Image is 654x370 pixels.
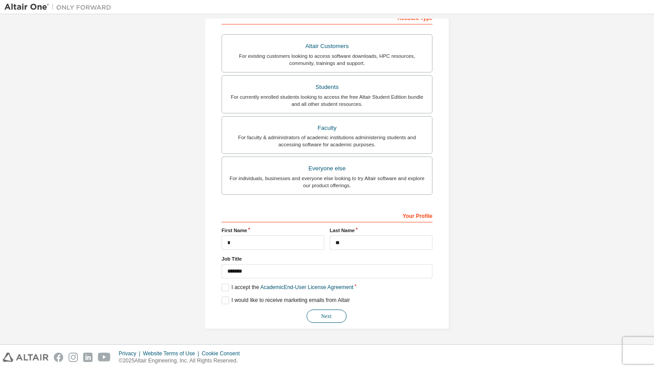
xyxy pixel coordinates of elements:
[98,353,111,362] img: youtube.svg
[227,122,427,134] div: Faculty
[202,350,245,357] div: Cookie Consent
[227,52,427,67] div: For existing customers looking to access software downloads, HPC resources, community, trainings ...
[69,353,78,362] img: instagram.svg
[227,162,427,175] div: Everyone else
[227,81,427,93] div: Students
[222,255,432,262] label: Job Title
[222,284,353,291] label: I accept the
[83,353,93,362] img: linkedin.svg
[119,350,143,357] div: Privacy
[3,353,48,362] img: altair_logo.svg
[222,208,432,222] div: Your Profile
[227,134,427,148] div: For faculty & administrators of academic institutions administering students and accessing softwa...
[260,284,353,290] a: Academic End-User License Agreement
[54,353,63,362] img: facebook.svg
[307,310,347,323] button: Next
[227,175,427,189] div: For individuals, businesses and everyone else looking to try Altair software and explore our prod...
[227,93,427,108] div: For currently enrolled students looking to access the free Altair Student Edition bundle and all ...
[227,40,427,52] div: Altair Customers
[143,350,202,357] div: Website Terms of Use
[119,357,245,365] p: © 2025 Altair Engineering, Inc. All Rights Reserved.
[222,227,324,234] label: First Name
[330,227,432,234] label: Last Name
[222,297,350,304] label: I would like to receive marketing emails from Altair
[4,3,116,12] img: Altair One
